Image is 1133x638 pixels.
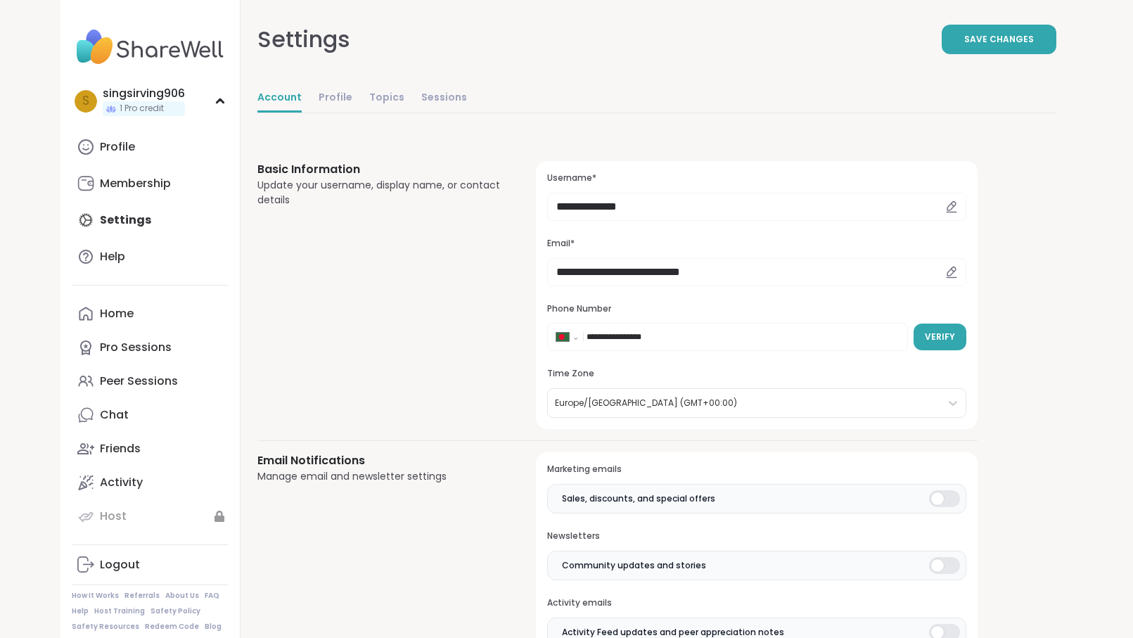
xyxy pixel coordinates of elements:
[100,340,172,355] div: Pro Sessions
[100,374,178,389] div: Peer Sessions
[100,306,134,321] div: Home
[562,492,715,505] span: Sales, discounts, and special offers
[547,238,966,250] h3: Email*
[257,469,503,484] div: Manage email and newsletter settings
[100,557,140,573] div: Logout
[547,597,966,609] h3: Activity emails
[82,92,89,110] span: s
[925,331,955,343] span: Verify
[369,84,404,113] a: Topics
[72,606,89,616] a: Help
[100,475,143,490] div: Activity
[100,176,171,191] div: Membership
[205,591,219,601] a: FAQ
[547,464,966,476] h3: Marketing emails
[100,249,125,264] div: Help
[942,25,1056,54] button: Save Changes
[100,441,141,457] div: Friends
[257,23,350,56] div: Settings
[100,407,129,423] div: Chat
[72,167,229,200] a: Membership
[72,432,229,466] a: Friends
[72,331,229,364] a: Pro Sessions
[100,139,135,155] div: Profile
[257,84,302,113] a: Account
[319,84,352,113] a: Profile
[547,172,966,184] h3: Username*
[94,606,145,616] a: Host Training
[547,368,966,380] h3: Time Zone
[562,559,706,572] span: Community updates and stories
[547,303,966,315] h3: Phone Number
[120,103,164,115] span: 1 Pro credit
[103,86,185,101] div: singsirving906
[257,161,503,178] h3: Basic Information
[964,33,1034,46] span: Save Changes
[145,622,199,632] a: Redeem Code
[72,297,229,331] a: Home
[72,591,119,601] a: How It Works
[257,452,503,469] h3: Email Notifications
[100,509,127,524] div: Host
[205,622,222,632] a: Blog
[72,130,229,164] a: Profile
[72,364,229,398] a: Peer Sessions
[72,499,229,533] a: Host
[72,398,229,432] a: Chat
[72,23,229,72] img: ShareWell Nav Logo
[257,178,503,208] div: Update your username, display name, or contact details
[914,324,966,350] button: Verify
[421,84,467,113] a: Sessions
[165,591,199,601] a: About Us
[72,622,139,632] a: Safety Resources
[72,548,229,582] a: Logout
[547,530,966,542] h3: Newsletters
[124,591,160,601] a: Referrals
[72,466,229,499] a: Activity
[151,606,200,616] a: Safety Policy
[72,240,229,274] a: Help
